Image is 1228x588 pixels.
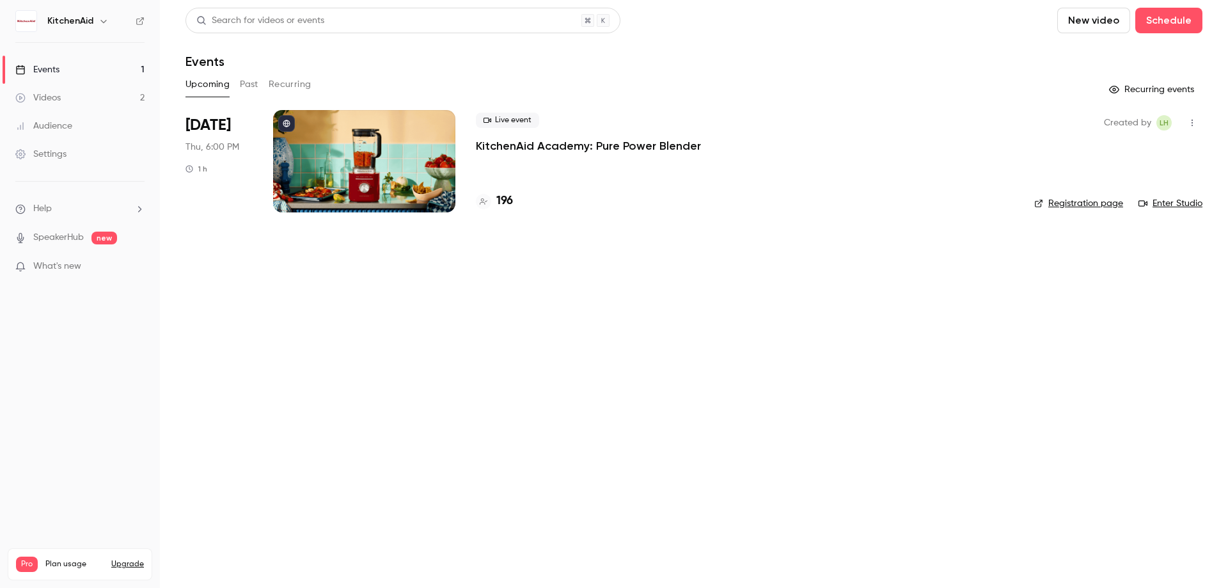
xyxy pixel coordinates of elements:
div: Search for videos or events [196,14,324,28]
span: Plan usage [45,559,104,569]
div: Sep 18 Thu, 6:00 PM (Australia/Sydney) [185,110,253,212]
li: help-dropdown-opener [15,202,145,216]
button: Recurring [269,74,311,95]
div: Audience [15,120,72,132]
h1: Events [185,54,224,69]
img: KitchenAid [16,11,36,31]
span: Thu, 6:00 PM [185,141,239,154]
button: Past [240,74,258,95]
div: Events [15,63,59,76]
span: LH [1160,115,1169,131]
a: Registration page [1034,197,1123,210]
span: Help [33,202,52,216]
button: Upgrade [111,559,144,569]
span: Created by [1104,115,1151,131]
h4: 196 [496,193,513,210]
button: Schedule [1135,8,1202,33]
span: [DATE] [185,115,231,136]
div: 1 h [185,164,207,174]
button: Recurring events [1103,79,1202,100]
div: Videos [15,91,61,104]
span: Pro [16,557,38,572]
button: New video [1057,8,1130,33]
a: Enter Studio [1138,197,1202,210]
a: SpeakerHub [33,231,84,244]
a: 196 [476,193,513,210]
div: Settings [15,148,67,161]
span: new [91,232,117,244]
span: Leyna Hoang [1156,115,1172,131]
h6: KitchenAid [47,15,93,28]
a: KitchenAid Academy: Pure Power Blender [476,138,701,154]
span: What's new [33,260,81,273]
button: Upcoming [185,74,230,95]
span: Live event [476,113,539,128]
